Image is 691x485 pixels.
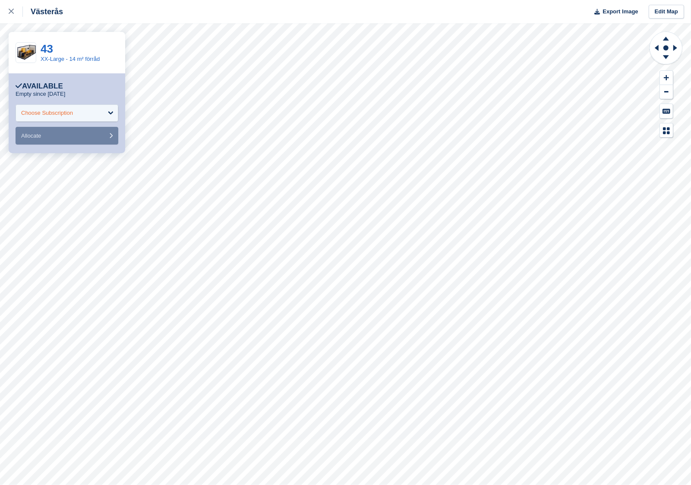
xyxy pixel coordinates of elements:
[660,123,673,138] button: Map Legend
[23,6,63,17] div: Västerås
[649,5,684,19] a: Edit Map
[21,132,41,139] span: Allocate
[660,71,673,85] button: Zoom In
[660,104,673,118] button: Keyboard Shortcuts
[16,91,65,98] p: Empty since [DATE]
[16,82,63,91] div: Available
[16,127,118,145] button: Allocate
[16,45,36,60] img: _prc-large_final%20(2).png
[660,85,673,99] button: Zoom Out
[21,109,73,117] div: Choose Subscription
[603,7,638,16] span: Export Image
[41,56,100,62] a: XX-Large - 14 m² förråd
[589,5,638,19] button: Export Image
[41,42,53,55] a: 43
